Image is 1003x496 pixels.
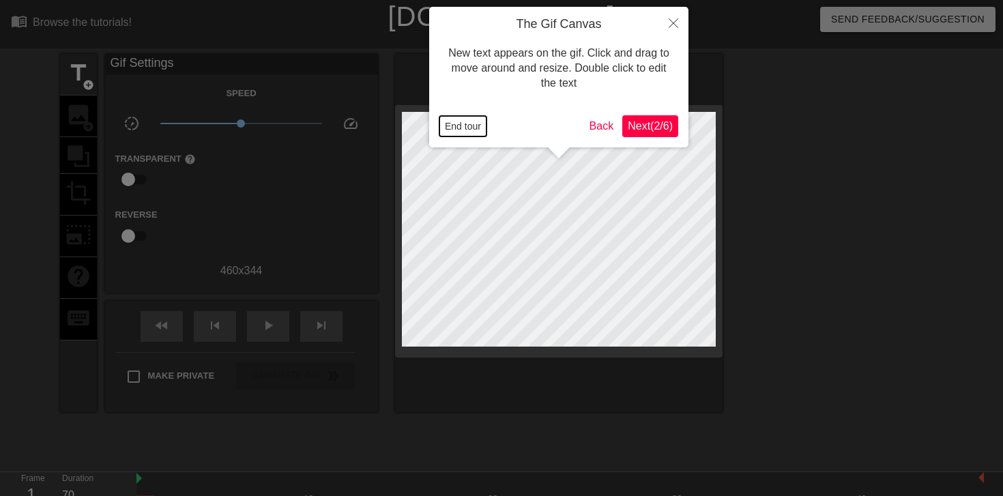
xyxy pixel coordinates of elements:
[33,16,132,28] div: Browse the tutorials!
[11,13,132,34] a: Browse the tutorials!
[341,31,724,47] div: The online gif editor
[105,54,378,74] div: Gif Settings
[439,17,678,32] h4: The Gif Canvas
[831,11,985,28] span: Send Feedback/Suggestion
[820,7,995,32] button: Send Feedback/Suggestion
[439,32,678,105] div: New text appears on the gif. Click and drag to move around and resize. Double click to edit the text
[66,60,91,86] span: title
[105,263,378,279] div: 460 x 344
[11,13,27,29] span: menu_book
[628,120,673,132] span: Next ( 2 / 6 )
[343,115,359,132] span: speed
[115,208,158,222] label: Reverse
[154,317,170,334] span: fast_rewind
[313,317,330,334] span: skip_next
[260,317,276,334] span: play_arrow
[388,1,615,31] a: [DOMAIN_NAME]
[83,79,94,91] span: add_circle
[658,7,688,38] button: Close
[978,472,984,483] img: bound-end.png
[123,115,140,132] span: slow_motion_video
[184,154,196,165] span: help
[622,115,678,137] button: Next
[207,317,223,334] span: skip_previous
[148,369,215,383] span: Make Private
[584,115,620,137] button: Back
[226,87,256,100] label: Speed
[62,475,93,483] label: Duration
[115,152,196,166] label: Transparent
[439,116,486,136] button: End tour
